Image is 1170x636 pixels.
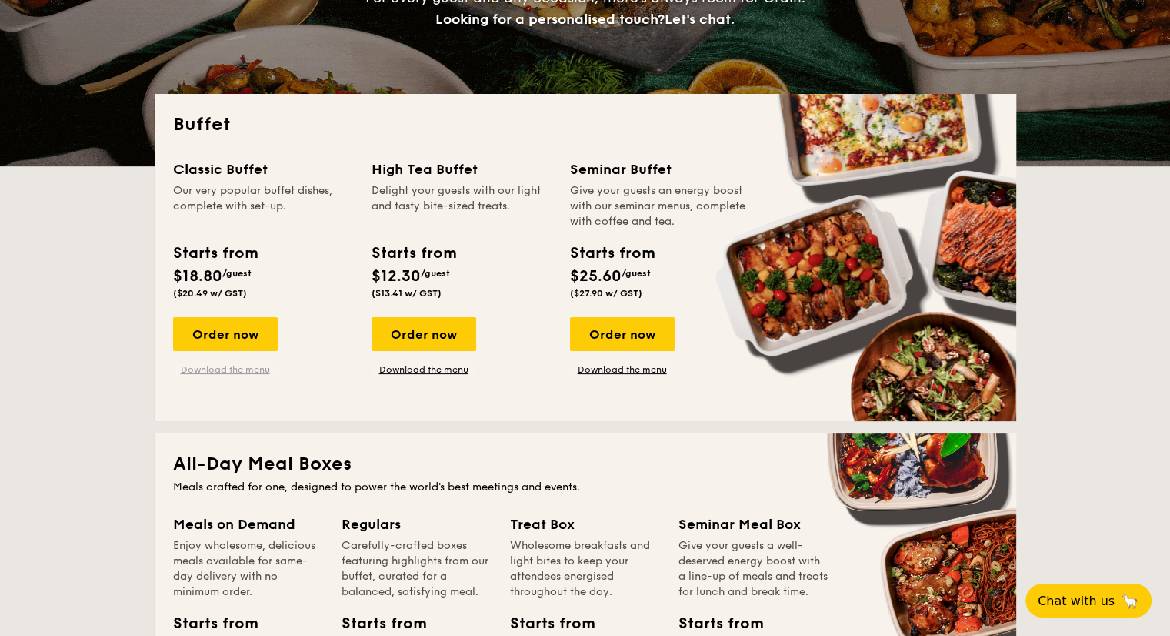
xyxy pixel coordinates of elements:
div: Treat Box [510,514,660,535]
button: Chat with us🦙 [1025,584,1152,618]
span: $25.60 [570,267,622,286]
span: ($27.90 w/ GST) [570,288,642,299]
span: Looking for a personalised touch? [435,11,665,28]
span: /guest [622,268,651,279]
div: Order now [173,317,278,351]
div: Seminar Buffet [570,159,750,180]
div: Meals crafted for one, designed to power the world's best meetings and events. [173,480,998,495]
span: 🦙 [1121,592,1139,610]
a: Download the menu [372,363,476,376]
h2: All-Day Meal Boxes [173,452,998,477]
div: Enjoy wholesome, delicious meals available for same-day delivery with no minimum order. [173,538,323,600]
div: Starts from [342,612,411,635]
div: Give your guests a well-deserved energy boost with a line-up of meals and treats for lunch and br... [678,538,828,600]
div: Wholesome breakfasts and light bites to keep your attendees energised throughout the day. [510,538,660,600]
div: Starts from [570,242,654,265]
div: Carefully-crafted boxes featuring highlights from our buffet, curated for a balanced, satisfying ... [342,538,492,600]
div: Starts from [510,612,579,635]
div: Starts from [173,242,257,265]
div: Starts from [173,612,242,635]
span: Chat with us [1038,594,1115,608]
div: High Tea Buffet [372,159,552,180]
h2: Buffet [173,112,998,137]
div: Classic Buffet [173,159,353,180]
span: ($20.49 w/ GST) [173,288,247,299]
span: /guest [222,268,252,279]
span: Let's chat. [665,11,735,28]
div: Meals on Demand [173,514,323,535]
div: Delight your guests with our light and tasty bite-sized treats. [372,183,552,229]
a: Download the menu [173,363,278,376]
span: $18.80 [173,267,222,286]
span: ($13.41 w/ GST) [372,288,442,299]
div: Starts from [678,612,748,635]
span: /guest [421,268,450,279]
div: Order now [372,317,476,351]
div: Our very popular buffet dishes, complete with set-up. [173,183,353,229]
div: Regulars [342,514,492,535]
div: Give your guests an energy boost with our seminar menus, complete with coffee and tea. [570,183,750,229]
a: Download the menu [570,363,675,376]
div: Seminar Meal Box [678,514,828,535]
div: Starts from [372,242,455,265]
div: Order now [570,317,675,351]
span: $12.30 [372,267,421,286]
